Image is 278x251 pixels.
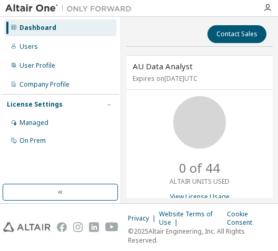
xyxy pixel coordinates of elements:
[19,24,56,32] div: Dashboard
[19,61,55,70] div: User Profile
[19,43,38,51] div: Users
[159,210,227,227] div: Website Terms of Use
[128,227,275,245] p: © 2025 Altair Engineering, Inc. All Rights Reserved.
[7,100,63,109] div: License Settings
[19,119,48,127] div: Managed
[227,210,275,227] div: Cookie Consent
[3,222,51,233] img: altair_logo.svg
[133,74,264,83] p: Expires on [DATE] UTC
[73,222,83,233] img: instagram.svg
[57,222,66,233] img: facebook.svg
[170,192,230,201] a: View License Usage
[128,214,159,223] div: Privacy
[179,159,220,177] p: 0 of 44
[19,80,69,89] div: Company Profile
[133,61,193,71] span: AU Data Analyst
[207,25,266,43] button: Contact Sales
[5,3,137,14] img: Altair One
[89,222,98,233] img: linkedin.svg
[170,177,230,186] p: ALTAIR UNITS USED
[19,137,46,145] div: On Prem
[105,222,119,233] img: youtube.svg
